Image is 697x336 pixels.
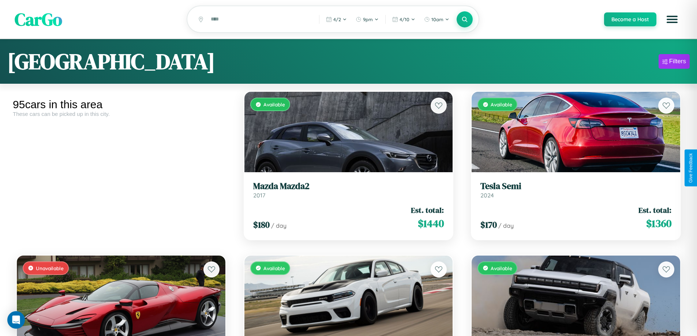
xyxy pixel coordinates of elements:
[363,16,373,22] span: 9pm
[253,192,265,199] span: 2017
[7,311,25,329] div: Open Intercom Messenger
[271,222,286,229] span: / day
[604,12,656,26] button: Become a Host
[491,101,512,107] span: Available
[646,216,671,231] span: $ 1360
[418,216,444,231] span: $ 1440
[431,16,443,22] span: 10am
[15,7,62,31] span: CarGo
[491,265,512,271] span: Available
[322,14,351,25] button: 4/2
[638,205,671,215] span: Est. total:
[253,219,270,231] span: $ 180
[659,54,690,69] button: Filters
[7,46,215,76] h1: [GEOGRAPHIC_DATA]
[13,98,229,111] div: 95 cars in this area
[263,265,285,271] span: Available
[411,205,444,215] span: Est. total:
[480,192,494,199] span: 2024
[389,14,419,25] button: 4/10
[480,181,671,199] a: Tesla Semi2024
[13,111,229,117] div: These cars can be picked up in this city.
[263,101,285,107] span: Available
[480,219,497,231] span: $ 170
[253,181,444,199] a: Mazda Mazda22017
[688,153,693,183] div: Give Feedback
[333,16,341,22] span: 4 / 2
[420,14,453,25] button: 10am
[669,58,686,65] div: Filters
[352,14,382,25] button: 9pm
[253,181,444,192] h3: Mazda Mazda2
[36,265,64,271] span: Unavailable
[498,222,514,229] span: / day
[480,181,671,192] h3: Tesla Semi
[662,9,682,30] button: Open menu
[400,16,409,22] span: 4 / 10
